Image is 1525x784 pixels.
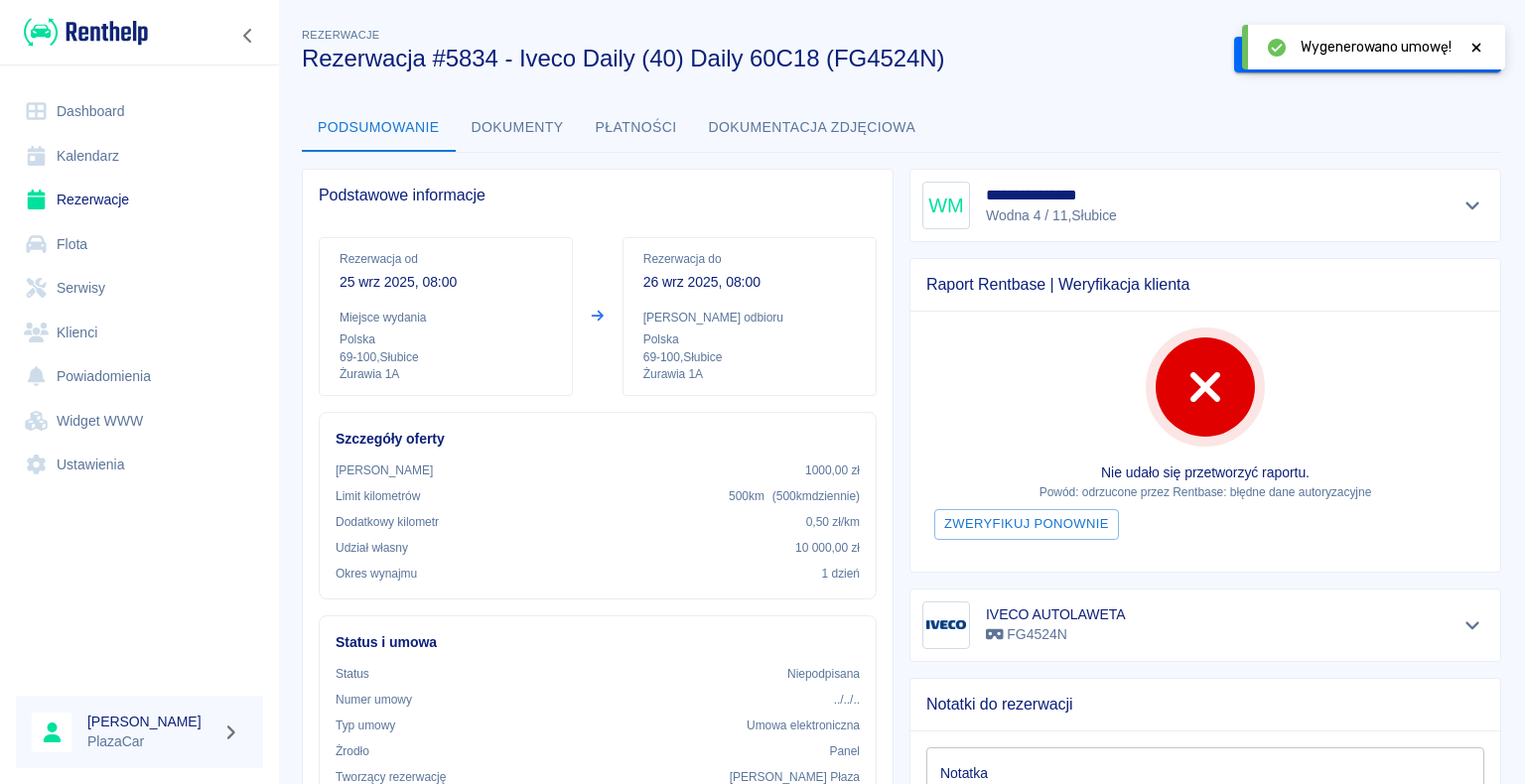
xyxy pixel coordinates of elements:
p: Panel [830,742,861,760]
span: ( 500 km dziennie ) [772,489,860,503]
h3: Rezerwacja #5834 - Iveco Daily (40) Daily 60C18 (FG4524N) [302,45,1218,72]
p: 10 000,00 zł [795,539,860,557]
p: Powód: odrzucone przez Rentbase: błędne dane autoryzacyjne [926,483,1484,501]
span: Podstawowe informacje [319,186,877,205]
p: Okres wynajmu [336,565,417,583]
button: Zweryfikuj ponownie [934,509,1119,540]
p: Umowa elektroniczna [747,717,860,734]
p: FG4524N [986,624,1126,645]
p: Żrodło [336,742,369,760]
span: Wygenerowano umowę! [1301,37,1452,58]
p: Żurawia 1A [643,366,856,383]
p: 0,50 zł /km [806,513,860,531]
p: Udział własny [336,539,408,557]
p: Dodatkowy kilometr [336,513,439,531]
button: Zwiń nawigację [233,23,263,49]
a: Ustawienia [16,443,263,487]
p: Rezerwacja do [643,250,856,268]
h6: IVECO AUTOLAWETA [986,604,1126,624]
span: Raport Rentbase | Weryfikacja klienta [926,275,1484,295]
p: [PERSON_NAME] odbioru [643,309,856,327]
button: Pokaż szczegóły [1456,611,1489,639]
a: Kalendarz [16,134,263,179]
p: Polska [643,330,856,348]
p: 1000,00 zł [805,461,860,479]
p: 69-100 , Słubice [643,348,856,366]
a: Klienci [16,311,263,355]
span: Rezerwacje [302,29,379,41]
div: WM [922,182,970,229]
p: Wodna 4 / 11 , Słubice [986,205,1120,226]
a: Rezerwacje [16,178,263,222]
p: 25 wrz 2025, 08:00 [340,272,552,293]
h6: Status i umowa [336,632,860,653]
p: PlazaCar [87,731,214,752]
h6: Szczegóły oferty [336,429,860,450]
a: Serwisy [16,266,263,311]
p: Miejsce wydania [340,309,552,327]
h6: [PERSON_NAME] [87,712,214,731]
a: Powiadomienia [16,354,263,399]
a: Widget WWW [16,399,263,444]
p: 26 wrz 2025, 08:00 [643,272,856,293]
p: 1 dzień [822,565,860,583]
button: Podpisz umowę elektroniczną [1234,37,1461,73]
button: Płatności [580,104,693,152]
p: Rezerwacja od [340,250,552,268]
p: Polska [340,330,552,348]
p: Niepodpisana [787,665,860,683]
p: ../../.. [834,691,860,709]
p: Limit kilometrów [336,487,420,505]
p: Status [336,665,369,683]
p: 69-100 , Słubice [340,348,552,366]
p: Numer umowy [336,691,412,709]
a: Renthelp logo [16,16,148,49]
img: Renthelp logo [24,16,148,49]
button: Dokumentacja zdjęciowa [693,104,932,152]
button: Podsumowanie [302,104,456,152]
button: Dokumenty [456,104,580,152]
p: Nie udało się przetworzyć raportu. [926,462,1484,483]
a: Dashboard [16,89,263,134]
p: 500 km [729,487,860,505]
img: Image [926,605,966,645]
span: Notatki do rezerwacji [926,695,1484,715]
p: [PERSON_NAME] [336,461,433,479]
p: Typ umowy [336,717,395,734]
a: Flota [16,222,263,267]
button: Pokaż szczegóły [1456,192,1489,219]
p: Żurawia 1A [340,366,552,383]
